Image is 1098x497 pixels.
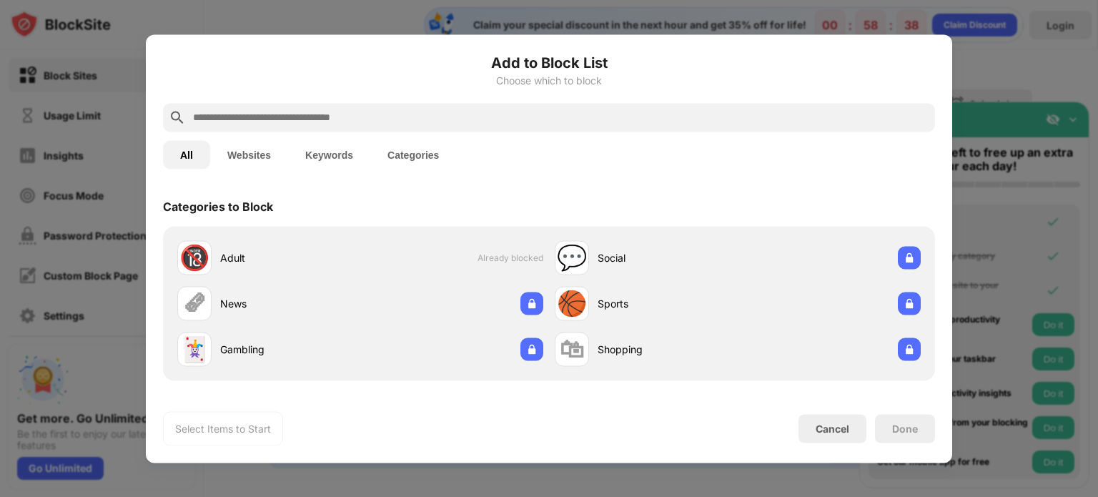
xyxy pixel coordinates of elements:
[598,342,738,357] div: Shopping
[557,289,587,318] div: 🏀
[816,423,849,435] div: Cancel
[163,74,935,86] div: Choose which to block
[179,335,209,364] div: 🃏
[163,199,273,213] div: Categories to Block
[163,140,210,169] button: All
[598,250,738,265] div: Social
[220,342,360,357] div: Gambling
[288,140,370,169] button: Keywords
[598,296,738,311] div: Sports
[560,335,584,364] div: 🛍
[163,51,935,73] h6: Add to Block List
[182,289,207,318] div: 🗞
[220,250,360,265] div: Adult
[370,140,456,169] button: Categories
[557,243,587,272] div: 💬
[175,421,271,436] div: Select Items to Start
[169,109,186,126] img: search.svg
[179,243,209,272] div: 🔞
[478,252,543,263] span: Already blocked
[892,423,918,434] div: Done
[210,140,288,169] button: Websites
[220,296,360,311] div: News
